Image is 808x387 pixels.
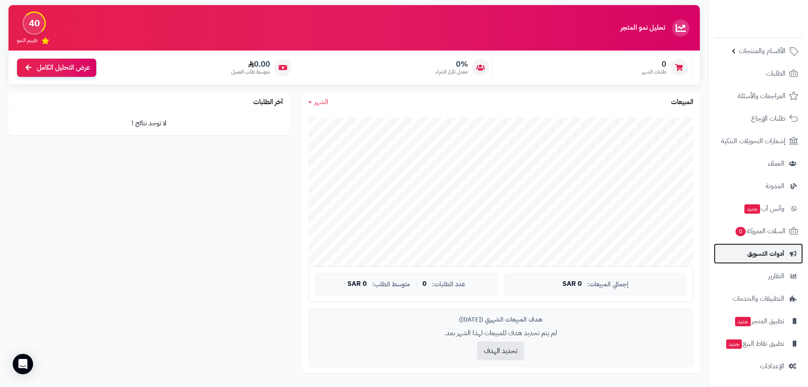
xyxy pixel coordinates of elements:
[725,338,784,350] span: تطبيق نقاط البيع
[714,176,803,196] a: المدونة
[347,280,367,288] span: 0 SAR
[415,281,417,287] span: |
[671,99,693,106] h3: المبيعات
[714,288,803,309] a: التطبيقات والخدمات
[436,68,468,76] span: معدل تكرار الشراء
[766,68,786,79] span: الطلبات
[621,24,665,32] h3: تحليل نمو المتجر
[714,198,803,219] a: وآتس آبجديد
[315,315,687,324] div: هدف المبيعات الشهري ([DATE])
[714,63,803,84] a: الطلبات
[714,266,803,286] a: التقارير
[315,328,687,338] p: لم يتم تحديد هدف للمبيعات لهذا الشهر بعد.
[768,270,784,282] span: التقارير
[739,45,786,57] span: الأقسام والمنتجات
[735,226,746,237] span: 0
[562,280,582,288] span: 0 SAR
[436,59,468,69] span: 0%
[721,135,786,147] span: إشعارات التحويلات البنكية
[432,281,465,288] span: عدد الطلبات:
[231,59,270,69] span: 0.00
[37,63,90,73] span: عرض التحليل الكامل
[714,108,803,129] a: طلبات الإرجاع
[726,339,742,349] span: جديد
[17,37,37,44] span: تقييم النمو
[714,153,803,174] a: العملاء
[422,280,427,288] span: 0
[308,97,328,107] a: الشهر
[733,293,784,305] span: التطبيقات والخدمات
[735,317,751,326] span: جديد
[747,248,784,260] span: أدوات التسويق
[744,203,784,215] span: وآتس آب
[714,333,803,354] a: تطبيق نقاط البيعجديد
[8,112,289,135] td: لا توجد نتائج !
[760,360,784,372] span: الإعدادات
[714,221,803,241] a: السلات المتروكة0
[738,90,786,102] span: المراجعات والأسئلة
[477,342,524,360] button: تحديد الهدف
[766,180,784,192] span: المدونة
[642,59,666,69] span: 0
[372,281,410,288] span: متوسط الطلب:
[750,8,800,26] img: logo-2.png
[768,158,784,169] span: العملاء
[253,99,283,106] h3: آخر الطلبات
[587,281,629,288] span: إجمالي المبيعات:
[314,97,328,107] span: الشهر
[714,311,803,331] a: تطبيق المتجرجديد
[744,204,760,214] span: جديد
[714,356,803,376] a: الإعدادات
[231,68,270,76] span: متوسط طلب العميل
[751,113,786,124] span: طلبات الإرجاع
[714,131,803,151] a: إشعارات التحويلات البنكية
[714,86,803,106] a: المراجعات والأسئلة
[17,59,96,77] a: عرض التحليل الكامل
[642,68,666,76] span: طلبات الشهر
[714,243,803,264] a: أدوات التسويق
[735,225,786,237] span: السلات المتروكة
[734,315,784,327] span: تطبيق المتجر
[13,354,33,374] div: Open Intercom Messenger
